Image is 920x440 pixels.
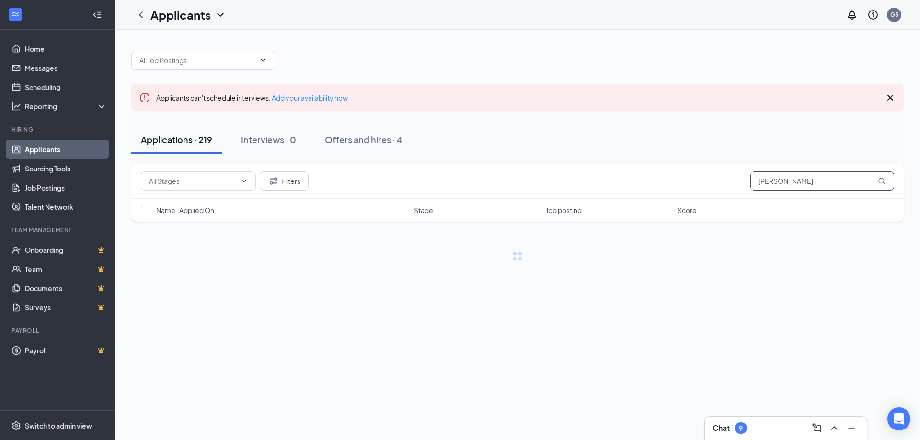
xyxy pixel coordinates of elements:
[156,93,348,102] span: Applicants can't schedule interviews.
[11,125,105,134] div: Hiring
[878,177,885,185] svg: MagnifyingGlass
[25,159,107,178] a: Sourcing Tools
[25,298,107,317] a: SurveysCrown
[713,423,730,433] h3: Chat
[846,9,858,21] svg: Notifications
[25,341,107,360] a: PayrollCrown
[240,177,248,185] svg: ChevronDown
[139,92,150,103] svg: Error
[678,205,697,215] span: Score
[887,407,910,430] div: Open Intercom Messenger
[750,171,894,191] input: Search in applications
[325,134,402,146] div: Offers and hires · 4
[414,205,433,215] span: Stage
[25,39,107,58] a: Home
[25,259,107,279] a: TeamCrown
[260,171,309,191] button: Filter Filters
[867,9,879,21] svg: QuestionInfo
[25,197,107,216] a: Talent Network
[811,422,823,434] svg: ComposeMessage
[25,279,107,298] a: DocumentsCrown
[11,102,21,111] svg: Analysis
[135,9,147,21] svg: ChevronLeft
[272,93,348,102] a: Add your availability now
[25,421,92,430] div: Switch to admin view
[546,205,582,215] span: Job posting
[215,9,226,21] svg: ChevronDown
[885,92,896,103] svg: Cross
[828,422,840,434] svg: ChevronUp
[25,240,107,259] a: OnboardingCrown
[11,421,21,430] svg: Settings
[25,58,107,78] a: Messages
[139,55,255,66] input: All Job Postings
[844,420,859,436] button: Minimize
[25,178,107,197] a: Job Postings
[11,327,105,335] div: Payroll
[809,420,825,436] button: ComposeMessage
[846,422,857,434] svg: Minimize
[149,176,236,186] input: All Stages
[92,10,102,20] svg: Collapse
[739,424,743,432] div: 9
[890,11,898,19] div: G5
[150,7,211,23] h1: Applicants
[827,420,842,436] button: ChevronUp
[25,140,107,159] a: Applicants
[11,226,105,234] div: Team Management
[268,175,279,187] svg: Filter
[25,78,107,97] a: Scheduling
[141,134,212,146] div: Applications · 219
[241,134,296,146] div: Interviews · 0
[259,56,267,64] svg: ChevronDown
[156,205,214,215] span: Name · Applied On
[11,10,20,19] svg: WorkstreamLogo
[25,102,107,111] div: Reporting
